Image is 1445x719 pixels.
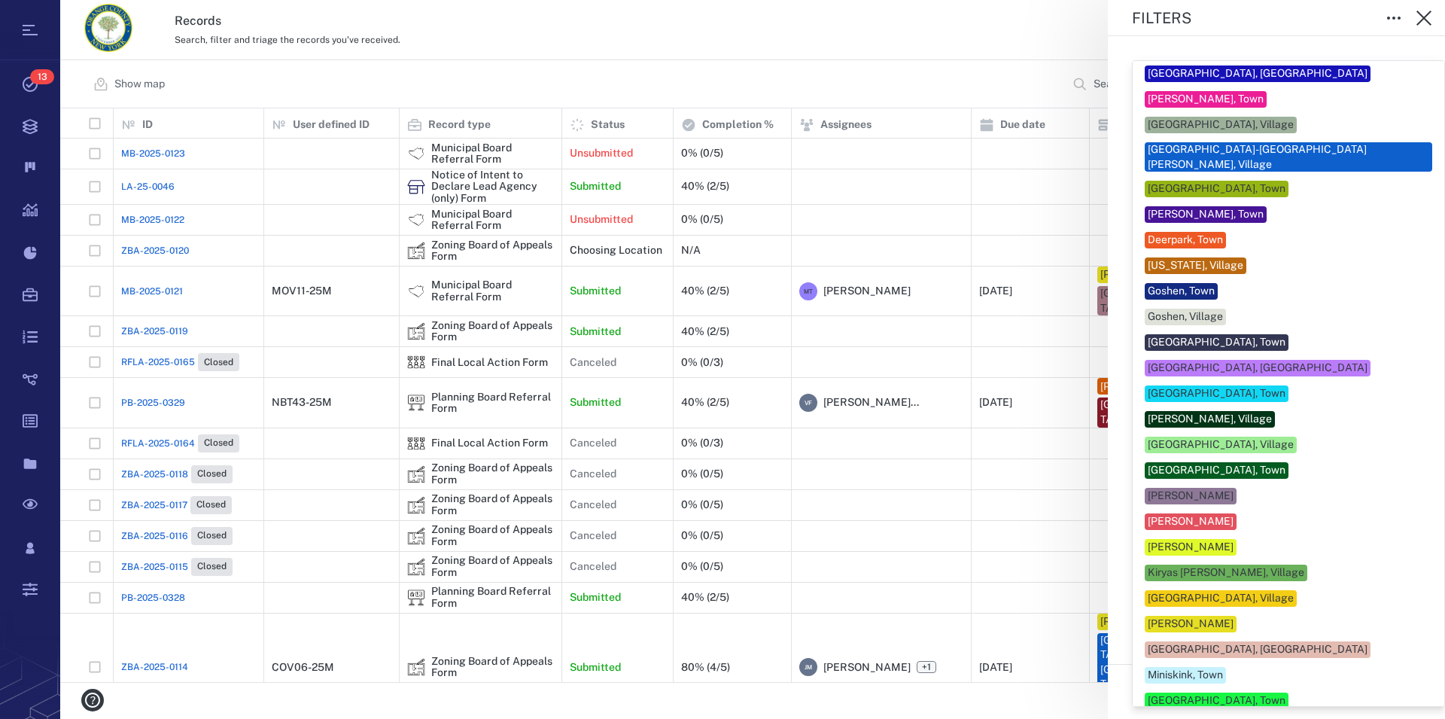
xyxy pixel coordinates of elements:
div: [PERSON_NAME] [1148,514,1234,529]
div: [PERSON_NAME] [1148,617,1234,632]
div: [GEOGRAPHIC_DATA], Village [1148,437,1294,452]
div: [PERSON_NAME] [1148,540,1234,555]
div: [PERSON_NAME], Town [1148,92,1264,107]
div: Deerpark, Town [1148,233,1223,248]
div: [GEOGRAPHIC_DATA], [GEOGRAPHIC_DATA] [1148,66,1367,81]
div: [GEOGRAPHIC_DATA], Town [1148,693,1285,708]
div: [PERSON_NAME], Village [1148,412,1272,427]
div: [GEOGRAPHIC_DATA], Town [1148,335,1285,350]
div: [GEOGRAPHIC_DATA], Town [1148,463,1285,478]
div: Goshen, Village [1148,309,1223,324]
div: [US_STATE], Village [1148,258,1243,273]
div: [PERSON_NAME] [1148,489,1234,504]
div: [GEOGRAPHIC_DATA], Town [1148,181,1285,197]
div: [GEOGRAPHIC_DATA], Town [1148,386,1285,401]
div: [PERSON_NAME], Town [1148,207,1264,222]
div: Kiryas [PERSON_NAME], Village [1148,565,1304,580]
div: Goshen, Town [1148,284,1215,299]
div: [GEOGRAPHIC_DATA], Village [1148,591,1294,606]
div: Miniskink, Town [1148,668,1223,683]
div: [GEOGRAPHIC_DATA]-[GEOGRAPHIC_DATA][PERSON_NAME], Village [1148,142,1429,172]
div: [GEOGRAPHIC_DATA], [GEOGRAPHIC_DATA] [1148,642,1367,657]
div: [GEOGRAPHIC_DATA], Village [1148,117,1294,133]
span: Help [34,11,65,24]
div: [GEOGRAPHIC_DATA], [GEOGRAPHIC_DATA] [1148,361,1367,376]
